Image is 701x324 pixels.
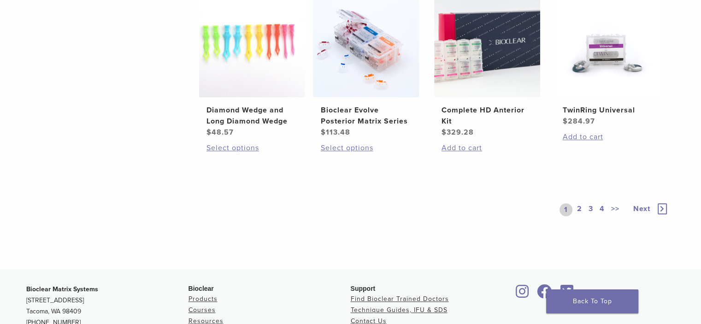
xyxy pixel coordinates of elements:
[206,105,298,127] h2: Diamond Wedge and Long Diamond Wedge
[442,128,474,137] bdi: 329.28
[562,117,567,126] span: $
[546,289,638,313] a: Back To Top
[513,290,532,299] a: Bioclear
[206,128,212,137] span: $
[206,128,234,137] bdi: 48.57
[575,203,584,216] a: 2
[560,203,572,216] a: 1
[562,131,654,142] a: Add to cart: “TwinRing Universal”
[189,295,218,303] a: Products
[320,142,412,153] a: Select options for “Bioclear Evolve Posterior Matrix Series”
[351,285,376,292] span: Support
[320,128,325,137] span: $
[534,290,555,299] a: Bioclear
[587,203,595,216] a: 3
[442,128,447,137] span: $
[609,203,621,216] a: >>
[206,142,298,153] a: Select options for “Diamond Wedge and Long Diamond Wedge”
[320,128,350,137] bdi: 113.48
[442,142,533,153] a: Add to cart: “Complete HD Anterior Kit”
[351,306,448,314] a: Technique Guides, IFU & SDS
[320,105,412,127] h2: Bioclear Evolve Posterior Matrix Series
[189,285,214,292] span: Bioclear
[189,306,216,314] a: Courses
[562,105,654,116] h2: TwinRing Universal
[351,295,449,303] a: Find Bioclear Trained Doctors
[598,203,607,216] a: 4
[562,117,595,126] bdi: 284.97
[26,285,98,293] strong: Bioclear Matrix Systems
[633,204,650,213] span: Next
[442,105,533,127] h2: Complete HD Anterior Kit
